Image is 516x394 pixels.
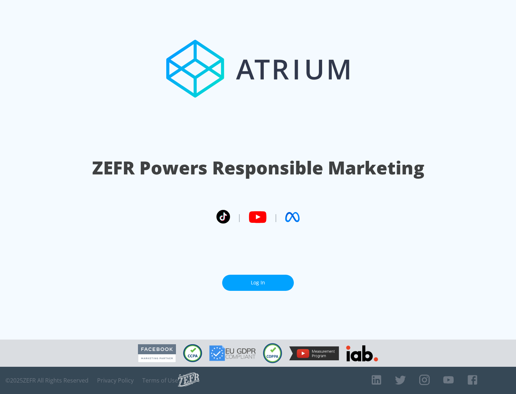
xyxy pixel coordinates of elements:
h1: ZEFR Powers Responsible Marketing [92,155,424,180]
img: IAB [346,345,378,361]
a: Log In [222,275,294,291]
span: | [237,212,242,222]
a: Privacy Policy [97,377,134,384]
span: | [274,212,278,222]
span: © 2025 ZEFR All Rights Reserved [5,377,89,384]
img: COPPA Compliant [263,343,282,363]
img: GDPR Compliant [209,345,256,361]
img: CCPA Compliant [183,344,202,362]
a: Terms of Use [142,377,178,384]
img: Facebook Marketing Partner [138,344,176,362]
img: YouTube Measurement Program [289,346,339,360]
